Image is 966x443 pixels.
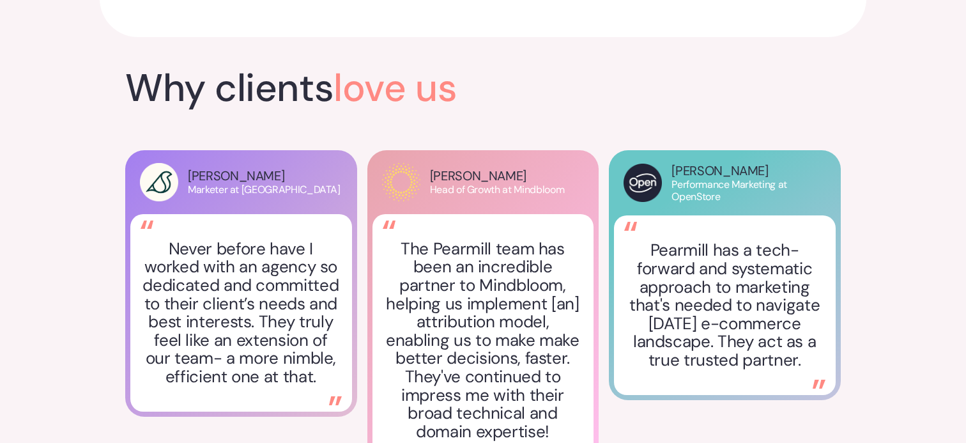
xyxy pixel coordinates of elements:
[625,241,824,369] p: Pearmill has a tech-forward and systematic approach to marketing that's needed to navigate [DATE]...
[671,163,836,178] p: [PERSON_NAME]
[329,396,342,405] img: Testimonial
[813,380,825,388] img: Testimonial
[188,168,341,183] p: [PERSON_NAME]
[624,222,637,230] img: Testimonial icon
[671,178,836,203] p: Performance Marketing at OpenStore
[430,168,565,183] p: [PERSON_NAME]
[141,240,341,386] p: Never before have I worked with an agency so dedicated and committed to their client’s needs and ...
[430,183,565,196] p: Head of Growth at Mindbloom
[333,63,457,113] span: love us
[188,183,341,196] p: Marketer at [GEOGRAPHIC_DATA]
[125,69,841,107] h2: Why clients
[141,221,153,229] img: Testimonial icon
[383,221,395,229] img: Testimonial icon
[383,240,583,441] p: The Pearmill team has been an incredible partner to Mindbloom, helping us implement [an] attribut...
